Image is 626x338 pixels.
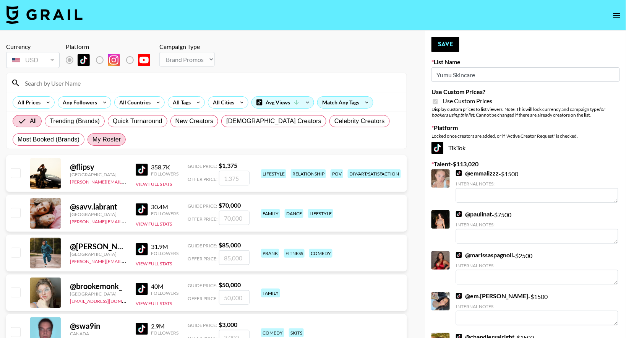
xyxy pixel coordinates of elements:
button: Save [431,37,459,52]
div: Avg Views [252,97,314,108]
span: Guide Price: [188,283,217,288]
div: @ savv.labrant [70,202,126,211]
label: Platform [431,124,620,132]
span: Guide Price: [188,163,217,169]
div: - $ 7500 [456,210,618,244]
img: TikTok [456,170,462,176]
div: Followers [151,211,178,216]
div: - $ 2500 [456,251,618,284]
div: Currency [6,43,60,50]
div: comedy [261,328,284,337]
span: Guide Price: [188,322,217,328]
img: Instagram [108,54,120,66]
img: TikTok [136,283,148,295]
span: New Creators [175,117,214,126]
div: relationship [291,169,326,178]
label: Talent - $ 113,020 [431,160,620,168]
span: My Roster [92,135,121,144]
input: 70,000 [219,211,250,225]
img: TikTok [136,203,148,216]
div: [GEOGRAPHIC_DATA] [70,172,126,177]
span: Guide Price: [188,243,217,249]
div: lifestyle [308,209,333,218]
img: TikTok [136,243,148,255]
strong: $ 3,000 [219,321,237,328]
div: List locked to TikTok. [66,52,156,68]
div: Internal Notes: [456,263,618,268]
div: USD [8,54,58,67]
div: comedy [309,249,332,258]
div: diy/art/satisfaction [348,169,401,178]
div: 31.9M [151,243,178,250]
div: 40M [151,283,178,290]
input: 85,000 [219,250,250,265]
div: Followers [151,330,178,336]
a: [PERSON_NAME][EMAIL_ADDRESS][DOMAIN_NAME] [70,257,183,264]
div: @ brookemonk_ [70,281,126,291]
span: Offer Price: [188,216,217,222]
a: @marissaspagnoli [456,251,513,259]
a: [EMAIL_ADDRESS][DOMAIN_NAME] [70,297,147,304]
div: 2.9M [151,322,178,330]
em: for bookers using this list [431,106,605,118]
button: View Full Stats [136,221,172,227]
div: All Cities [208,97,236,108]
div: Platform [66,43,156,50]
strong: $ 70,000 [219,201,241,209]
label: List Name [431,58,620,66]
a: @paulinat [456,210,492,218]
img: TikTok [136,323,148,335]
button: View Full Stats [136,181,172,187]
div: Any Followers [58,97,99,108]
div: @ swa9in [70,321,126,331]
div: Canada [70,331,126,336]
img: TikTok [431,142,444,154]
div: Followers [151,290,178,296]
input: Search by User Name [20,77,402,89]
a: @em.[PERSON_NAME] [456,292,528,300]
span: [DEMOGRAPHIC_DATA] Creators [226,117,321,126]
div: - $ 1500 [456,169,618,203]
img: TikTok [456,252,462,258]
button: open drawer [609,8,624,23]
div: lifestyle [261,169,286,178]
div: Followers [151,250,178,256]
img: YouTube [138,54,150,66]
div: dance [285,209,303,218]
div: Currency is locked to USD [6,50,60,70]
input: 1,375 [219,171,250,185]
strong: $ 50,000 [219,281,241,288]
div: @ flipsy [70,162,126,172]
div: Display custom prices to list viewers. Note: This will lock currency and campaign type . Cannot b... [431,106,620,118]
span: Offer Price: [188,176,217,182]
div: [GEOGRAPHIC_DATA] [70,291,126,297]
div: fitness [284,249,305,258]
div: [GEOGRAPHIC_DATA] [70,251,126,257]
label: Use Custom Prices? [431,88,620,96]
span: Offer Price: [188,296,217,301]
div: All Countries [115,97,152,108]
img: TikTok [136,164,148,176]
img: TikTok [456,293,462,299]
div: 358.7K [151,163,178,171]
span: Use Custom Prices [443,97,492,105]
img: TikTok [456,211,462,217]
span: Celebrity Creators [334,117,385,126]
div: skits [289,328,304,337]
div: TikTok [431,142,620,154]
span: Offer Price: [188,256,217,262]
strong: $ 1,375 [219,162,237,169]
div: Locked once creators are added, or if "Active Creator Request" is checked. [431,133,620,139]
div: Internal Notes: [456,222,618,227]
div: - $ 1500 [456,292,618,325]
img: TikTok [78,54,90,66]
div: All Tags [168,97,192,108]
a: [PERSON_NAME][EMAIL_ADDRESS][DOMAIN_NAME] [70,177,183,185]
span: Guide Price: [188,203,217,209]
div: Match Any Tags [318,97,373,108]
span: Quick Turnaround [113,117,162,126]
a: @emmalizzz [456,169,499,177]
img: Grail Talent [6,5,83,24]
span: Most Booked (Brands) [18,135,79,144]
span: Trending (Brands) [50,117,100,126]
